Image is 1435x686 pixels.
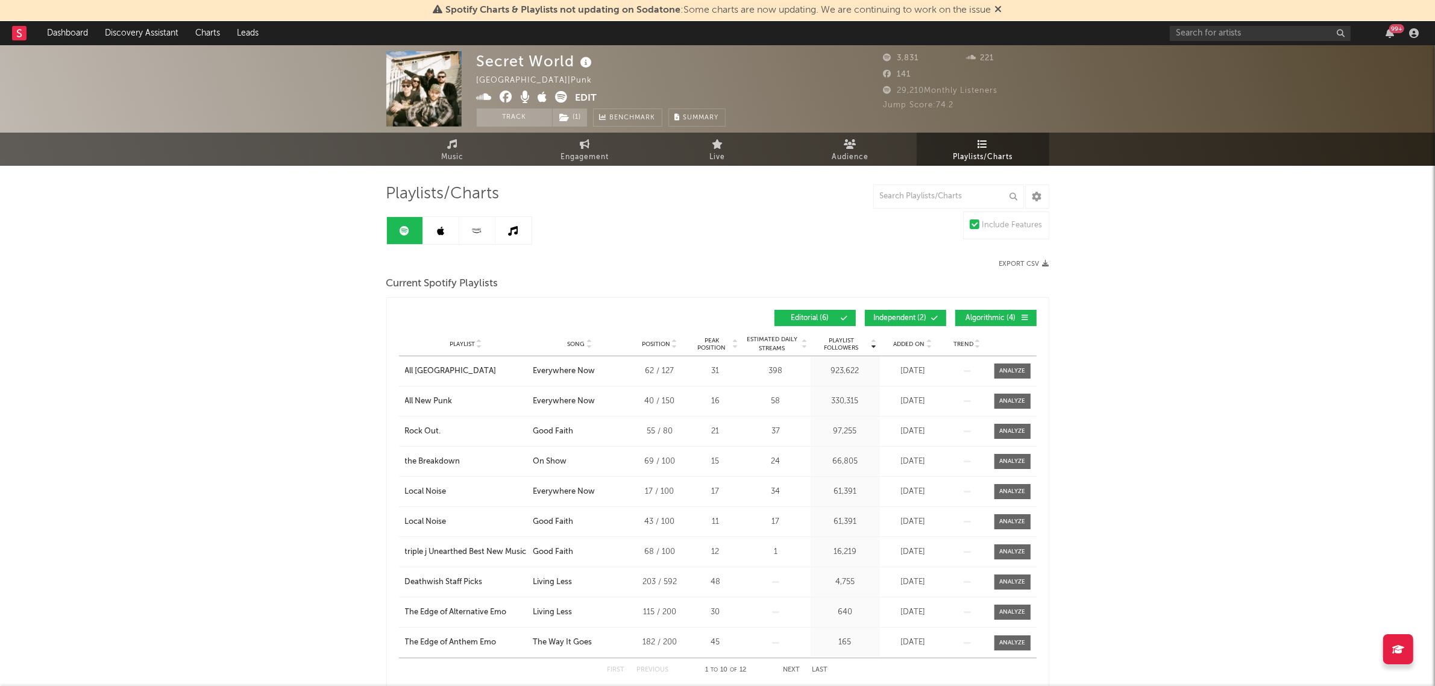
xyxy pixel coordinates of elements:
[533,486,595,498] div: Everywhere Now
[405,456,527,468] a: the Breakdown
[405,576,483,588] div: Deathwish Staff Picks
[693,365,738,377] div: 31
[405,516,447,528] div: Local Noise
[519,133,652,166] a: Engagement
[783,667,800,673] button: Next
[814,576,877,588] div: 4,755
[405,606,507,618] div: The Edge of Alternative Emo
[814,337,870,351] span: Playlist Followers
[533,576,572,588] div: Living Less
[441,150,463,165] span: Music
[608,667,625,673] button: First
[642,341,670,348] span: Position
[533,365,595,377] div: Everywhere Now
[782,315,838,322] span: Editorial ( 6 )
[999,260,1049,268] button: Export CSV
[693,606,738,618] div: 30
[633,546,687,558] div: 68 / 100
[633,426,687,438] div: 55 / 80
[405,395,527,408] a: All New Punk
[477,51,595,71] div: Secret World
[405,486,447,498] div: Local Noise
[610,111,656,125] span: Benchmark
[814,426,877,438] div: 97,255
[405,637,527,649] a: The Edge of Anthem Emo
[963,315,1019,322] span: Algorithmic ( 4 )
[784,133,917,166] a: Audience
[883,486,943,498] div: [DATE]
[405,486,527,498] a: Local Noise
[652,133,784,166] a: Live
[553,109,587,127] button: (1)
[386,187,500,201] span: Playlists/Charts
[533,516,573,528] div: Good Faith
[744,365,808,377] div: 398
[637,667,669,673] button: Previous
[1170,26,1351,41] input: Search for artists
[1389,24,1404,33] div: 99 +
[446,5,681,15] span: Spotify Charts & Playlists not updating on Sodatone
[744,456,808,468] div: 24
[405,546,527,558] a: triple j Unearthed Best New Music
[450,341,475,348] span: Playlist
[187,21,228,45] a: Charts
[884,87,998,95] span: 29,210 Monthly Listeners
[1386,28,1394,38] button: 99+
[814,516,877,528] div: 61,391
[693,486,738,498] div: 17
[386,277,498,291] span: Current Spotify Playlists
[405,516,527,528] a: Local Noise
[533,426,573,438] div: Good Faith
[774,310,856,326] button: Editorial(6)
[894,341,925,348] span: Added On
[883,516,943,528] div: [DATE]
[812,667,828,673] button: Last
[693,426,738,438] div: 21
[533,606,572,618] div: Living Less
[953,341,973,348] span: Trend
[405,426,527,438] a: Rock Out.
[982,218,1043,233] div: Include Features
[744,546,808,558] div: 1
[228,21,267,45] a: Leads
[744,335,800,353] span: Estimated Daily Streams
[883,606,943,618] div: [DATE]
[883,576,943,588] div: [DATE]
[814,546,877,558] div: 16,219
[533,637,592,649] div: The Way It Goes
[693,576,738,588] div: 48
[744,426,808,438] div: 37
[832,150,868,165] span: Audience
[533,395,595,408] div: Everywhere Now
[883,365,943,377] div: [DATE]
[567,341,585,348] span: Song
[405,365,527,377] a: All [GEOGRAPHIC_DATA]
[917,133,1049,166] a: Playlists/Charts
[693,663,759,678] div: 1 10 12
[96,21,187,45] a: Discovery Assistant
[730,667,738,673] span: of
[405,606,527,618] a: The Edge of Alternative Emo
[633,365,687,377] div: 62 / 127
[884,71,911,78] span: 141
[533,546,573,558] div: Good Faith
[405,395,453,408] div: All New Punk
[955,310,1037,326] button: Algorithmic(4)
[873,315,928,322] span: Independent ( 2 )
[884,54,919,62] span: 3,831
[814,365,877,377] div: 923,622
[995,5,1002,15] span: Dismiss
[865,310,946,326] button: Independent(2)
[744,486,808,498] div: 34
[883,546,943,558] div: [DATE]
[744,395,808,408] div: 58
[966,54,994,62] span: 221
[633,486,687,498] div: 17 / 100
[386,133,519,166] a: Music
[693,546,738,558] div: 12
[814,395,877,408] div: 330,315
[593,109,662,127] a: Benchmark
[533,456,567,468] div: On Show
[883,637,943,649] div: [DATE]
